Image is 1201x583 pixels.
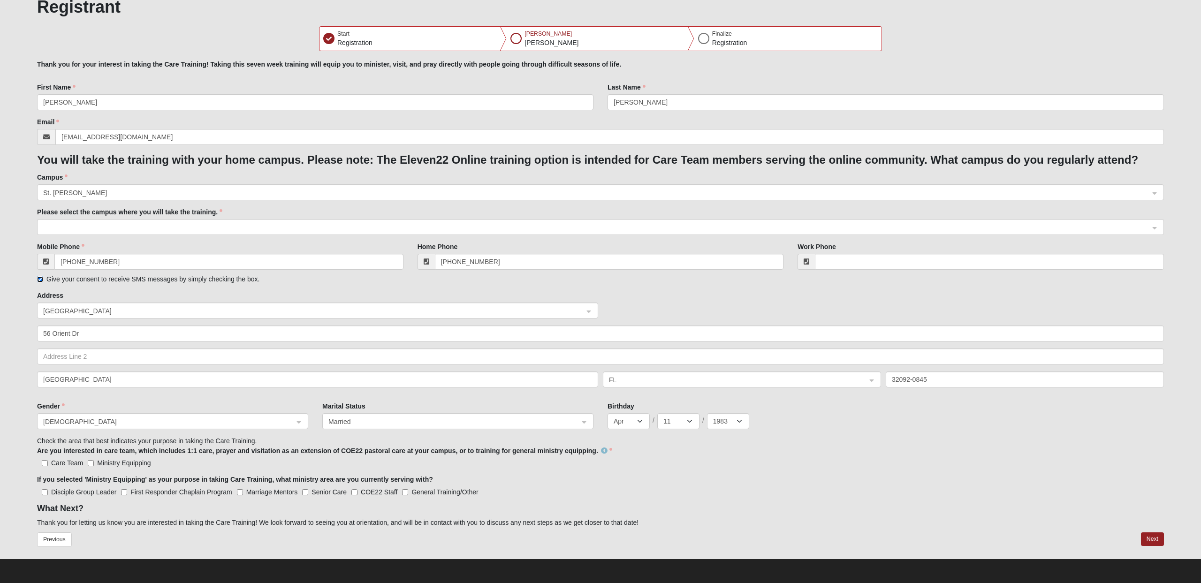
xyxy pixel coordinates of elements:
[337,30,350,37] span: Start
[37,153,1164,167] h3: You will take the training with your home campus. Please note: The Eleven22 Online training optio...
[411,488,478,496] span: General Training/Other
[361,488,397,496] span: COE22 Staff
[43,188,1141,198] span: St. Johns
[37,291,63,300] label: Address
[42,489,48,495] input: Disciple Group Leader
[712,30,732,37] span: Finalize
[51,459,83,467] span: Care Team
[337,38,372,48] p: Registration
[246,488,298,496] span: Marriage Mentors
[1141,532,1164,546] button: Next
[37,518,1164,528] p: Thank you for letting us know you are interested in taking the Care Training! We look forward to ...
[322,401,365,411] label: Marital Status
[37,504,1164,514] h4: What Next?
[37,207,222,217] label: Please select the campus where you will take the training.
[328,416,570,427] span: Married
[312,488,347,496] span: Senior Care
[402,489,408,495] input: General Training/Other
[42,460,48,466] input: Care Team
[37,173,68,182] label: Campus
[712,38,747,48] p: Registration
[37,475,433,484] label: If you selected 'Ministry Equipping' as your purpose in taking Care Training, what ministry area ...
[609,375,858,385] span: FL
[351,489,357,495] input: COE22 Staff
[37,326,1164,341] input: Address Line 1
[37,348,1164,364] input: Address Line 2
[37,276,43,282] input: Give your consent to receive SMS messages by simply checking the box.
[608,401,634,411] label: Birthday
[608,83,646,92] label: Last Name
[37,371,598,387] input: City
[37,401,65,411] label: Gender
[46,275,259,283] span: Give your consent to receive SMS messages by simply checking the box.
[43,416,294,427] span: Male
[653,416,654,425] span: /
[37,446,612,455] label: Are you interested in care team, which includes 1:1 care, prayer and visitation as an extension o...
[37,61,1164,559] form: Check the area that best indicates your purpose in taking the Care Training.
[51,488,116,496] span: Disciple Group Leader
[121,489,127,495] input: First Responder Chaplain Program
[37,117,59,127] label: Email
[798,242,836,251] label: Work Phone
[237,489,243,495] input: Marriage Mentors
[97,459,151,467] span: Ministry Equipping
[37,242,84,251] label: Mobile Phone
[37,83,76,92] label: First Name
[130,488,232,496] span: First Responder Chaplain Program
[886,371,1164,387] input: Zip
[418,242,458,251] label: Home Phone
[88,460,94,466] input: Ministry Equipping
[524,38,578,48] p: [PERSON_NAME]
[37,61,1164,68] h5: Thank you for your interest in taking the Care Training! Taking this seven week training will equ...
[702,416,704,425] span: /
[37,532,72,547] button: Previous
[43,306,575,316] span: United States
[302,489,308,495] input: Senior Care
[524,30,572,37] span: [PERSON_NAME]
